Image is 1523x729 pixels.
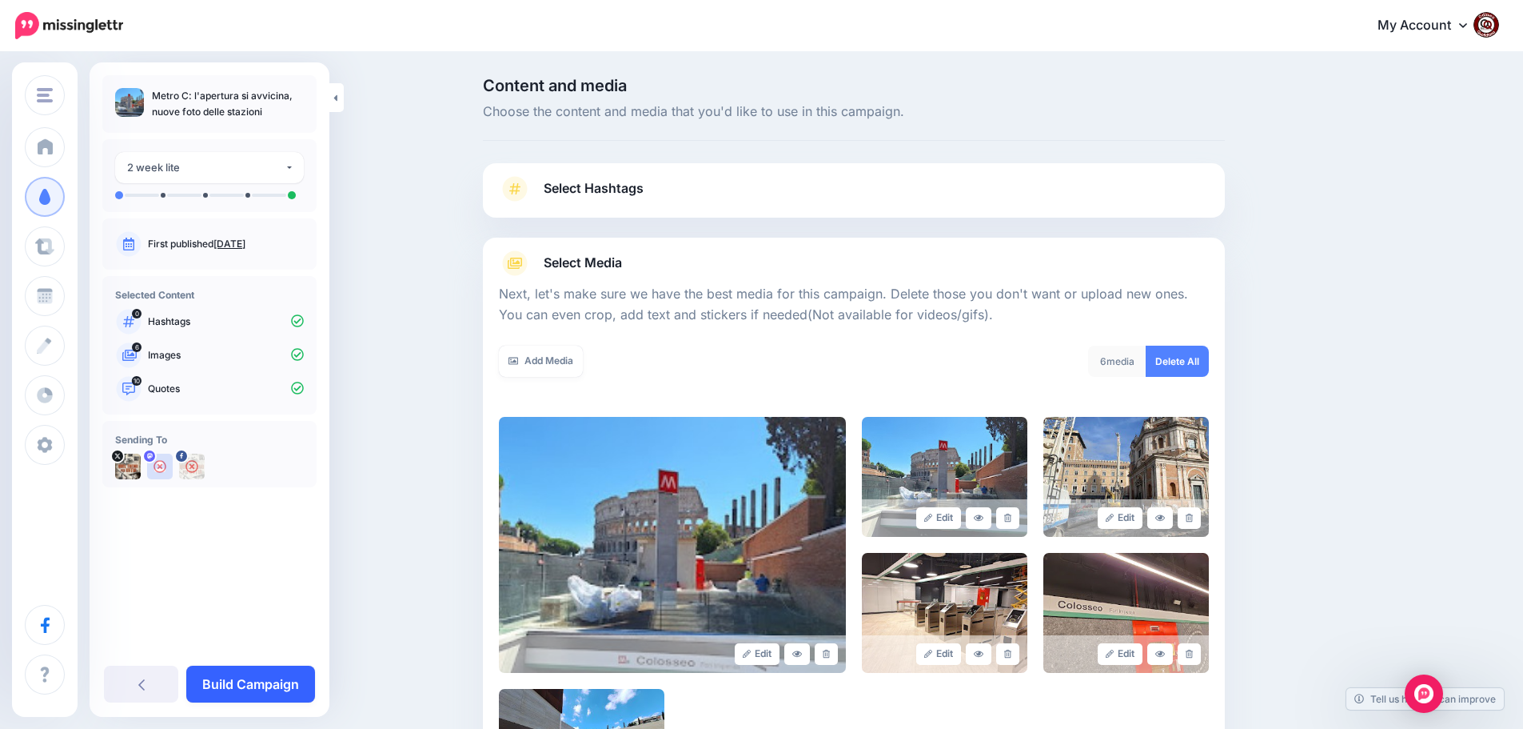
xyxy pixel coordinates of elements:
[148,237,304,251] p: First published
[115,434,304,446] h4: Sending To
[499,417,846,673] img: bd5205d73819aa84a835cbb1e0b279e1_large.jpg
[1098,643,1143,665] a: Edit
[15,12,123,39] img: Missinglettr
[499,176,1209,218] a: Select Hashtags
[499,346,583,377] a: Add Media
[148,382,304,396] p: Quotes
[147,454,173,479] img: user_default_image.png
[179,454,205,479] img: 463453305_2684324355074873_6393692129472495966_n-bsa154739.jpg
[115,88,144,117] img: bd5205d73819aa84a835cbb1e0b279e1_thumb.jpg
[499,284,1209,326] p: Next, let's make sure we have the best media for this campaign. Delete those you don't want or up...
[735,643,780,665] a: Edit
[1346,688,1504,710] a: Tell us how we can improve
[115,152,304,183] button: 2 week lite
[544,252,622,274] span: Select Media
[115,454,141,479] img: uTTNWBrh-84924.jpeg
[152,88,304,120] p: Metro C: l'apertura si avvicina, nuove foto delle stazioni
[862,553,1027,673] img: c90df1f982690be19dc3a9543a674b48_large.jpg
[148,314,304,329] p: Hashtags
[115,289,304,301] h4: Selected Content
[1146,346,1209,377] a: Delete All
[483,102,1225,122] span: Choose the content and media that you'd like to use in this campaign.
[132,309,142,318] span: 0
[916,507,962,529] a: Edit
[132,342,142,352] span: 6
[862,417,1027,537] img: 9b87595e959deafb0d155365a9ce79fe_large.jpg
[1405,675,1443,713] div: Open Intercom Messenger
[132,376,142,386] span: 10
[544,178,644,199] span: Select Hashtags
[1362,6,1499,46] a: My Account
[483,78,1225,94] span: Content and media
[916,643,962,665] a: Edit
[1098,507,1143,529] a: Edit
[37,88,53,102] img: menu.png
[1043,553,1209,673] img: dfc56e531f23ea372225f833ef2a0ec1_large.jpg
[1088,346,1146,377] div: media
[148,348,304,362] p: Images
[1100,355,1106,367] span: 6
[127,158,285,177] div: 2 week lite
[499,250,1209,276] a: Select Media
[1043,417,1209,537] img: 8d5893bb3e2c51ddf759335d2eacd8fc_large.jpg
[213,238,245,250] a: [DATE]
